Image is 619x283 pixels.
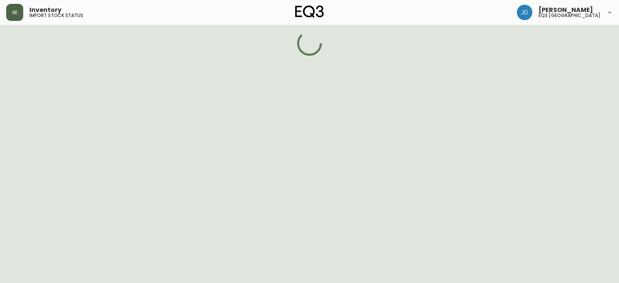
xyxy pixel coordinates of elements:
h5: eq3 [GEOGRAPHIC_DATA] [539,13,600,18]
span: [PERSON_NAME] [539,7,593,13]
img: logo [295,5,324,18]
img: 7c567ac048721f22e158fd313f7f0981 [517,5,532,20]
span: Inventory [29,7,62,13]
h5: import stock status [29,13,83,18]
